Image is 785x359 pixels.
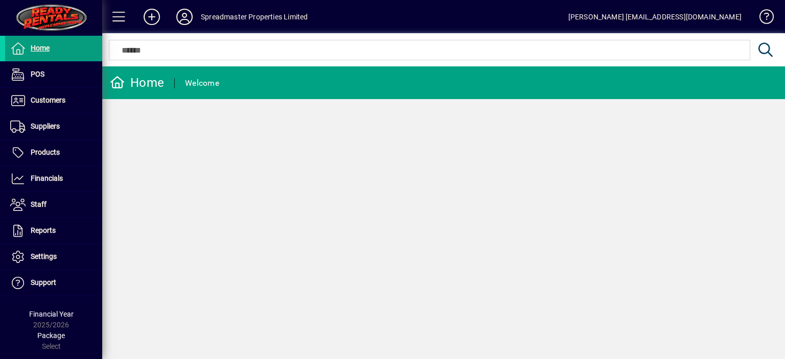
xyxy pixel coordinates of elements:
a: Customers [5,88,102,113]
div: Home [110,75,164,91]
a: Settings [5,244,102,270]
a: Products [5,140,102,165]
span: Support [31,278,56,286]
span: Products [31,148,60,156]
span: Suppliers [31,122,60,130]
span: Package [37,331,65,340]
div: [PERSON_NAME] [EMAIL_ADDRESS][DOMAIN_NAME] [568,9,742,25]
a: Staff [5,192,102,218]
span: Financials [31,174,63,182]
span: Financial Year [29,310,74,318]
span: POS [31,70,44,78]
button: Profile [168,8,201,26]
span: Staff [31,200,47,208]
a: Knowledge Base [752,2,772,35]
span: Reports [31,226,56,234]
div: Welcome [185,75,219,91]
a: Support [5,270,102,296]
div: Spreadmaster Properties Limited [201,9,308,25]
span: Settings [31,252,57,260]
button: Add [135,8,168,26]
span: Home [31,44,50,52]
a: Suppliers [5,114,102,139]
a: POS [5,62,102,87]
a: Financials [5,166,102,192]
a: Reports [5,218,102,244]
span: Customers [31,96,65,104]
